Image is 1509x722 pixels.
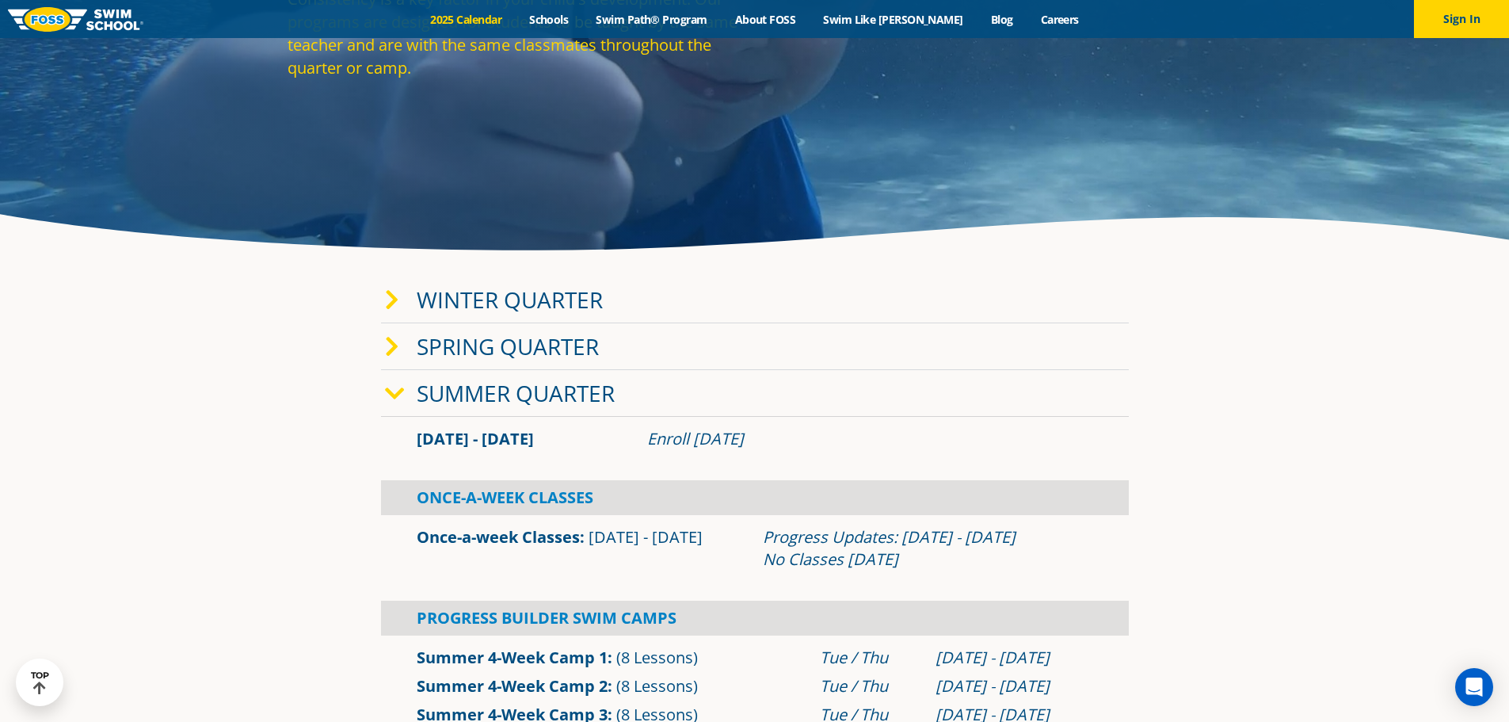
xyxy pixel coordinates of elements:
[516,12,582,27] a: Schools
[417,331,599,361] a: Spring Quarter
[417,675,608,697] a: Summer 4-Week Camp 2
[936,675,1093,697] div: [DATE] - [DATE]
[417,526,580,548] a: Once-a-week Classes
[8,7,143,32] img: FOSS Swim School Logo
[936,647,1093,669] div: [DATE] - [DATE]
[977,12,1027,27] a: Blog
[417,12,516,27] a: 2025 Calendar
[616,675,698,697] span: (8 Lessons)
[1027,12,1092,27] a: Careers
[417,378,615,408] a: Summer Quarter
[582,12,721,27] a: Swim Path® Program
[417,428,534,449] span: [DATE] - [DATE]
[820,675,920,697] div: Tue / Thu
[820,647,920,669] div: Tue / Thu
[1455,668,1493,706] div: Open Intercom Messenger
[616,647,698,668] span: (8 Lessons)
[31,670,49,695] div: TOP
[810,12,977,27] a: Swim Like [PERSON_NAME]
[417,285,603,315] a: Winter Quarter
[381,480,1129,515] div: Once-A-Week Classes
[589,526,703,548] span: [DATE] - [DATE]
[381,601,1129,636] div: Progress Builder Swim Camps
[417,647,608,668] a: Summer 4-Week Camp 1
[721,12,810,27] a: About FOSS
[763,526,1093,571] div: Progress Updates: [DATE] - [DATE] No Classes [DATE]
[647,428,1093,450] div: Enroll [DATE]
